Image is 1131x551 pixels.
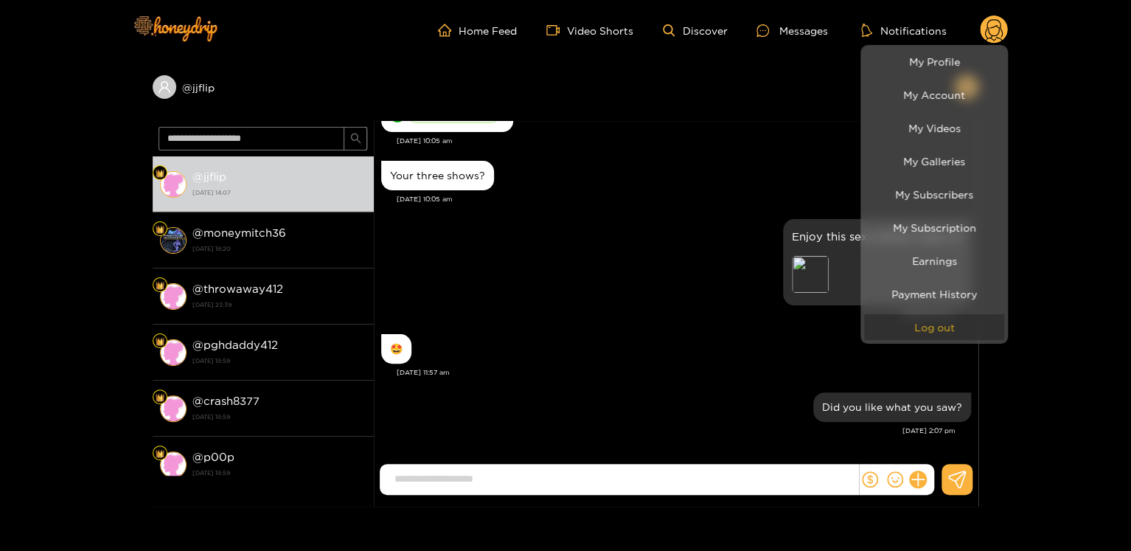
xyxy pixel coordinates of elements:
a: Payment History [864,281,1004,307]
a: My Galleries [864,148,1004,174]
a: My Profile [864,49,1004,74]
a: My Subscribers [864,181,1004,207]
a: My Videos [864,115,1004,141]
a: My Account [864,82,1004,108]
button: Log out [864,314,1004,340]
a: Earnings [864,248,1004,274]
a: My Subscription [864,215,1004,240]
